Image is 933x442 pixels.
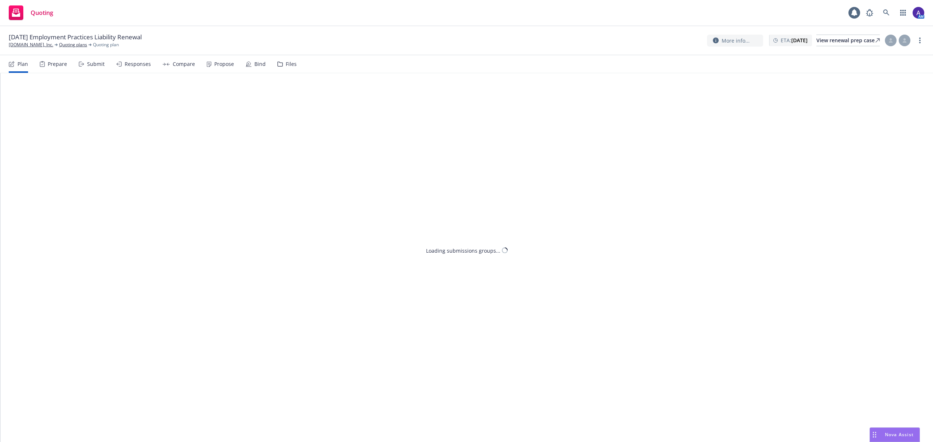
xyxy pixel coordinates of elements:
[916,36,924,45] a: more
[9,42,53,48] a: [DOMAIN_NAME], Inc.
[9,33,142,42] span: [DATE] Employment Practices Liability Renewal
[896,5,910,20] a: Switch app
[722,37,750,44] span: More info...
[781,36,808,44] span: ETA :
[885,431,914,438] span: Nova Assist
[816,35,880,46] a: View renewal prep case
[173,61,195,67] div: Compare
[707,35,763,47] button: More info...
[870,427,920,442] button: Nova Assist
[870,428,879,442] div: Drag to move
[862,5,877,20] a: Report a Bug
[791,37,808,44] strong: [DATE]
[93,42,119,48] span: Quoting plan
[59,42,87,48] a: Quoting plans
[125,61,151,67] div: Responses
[254,61,266,67] div: Bind
[17,61,28,67] div: Plan
[426,246,500,254] div: Loading submissions groups...
[87,61,105,67] div: Submit
[913,7,924,19] img: photo
[48,61,67,67] div: Prepare
[879,5,894,20] a: Search
[286,61,297,67] div: Files
[31,10,53,16] span: Quoting
[214,61,234,67] div: Propose
[6,3,56,23] a: Quoting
